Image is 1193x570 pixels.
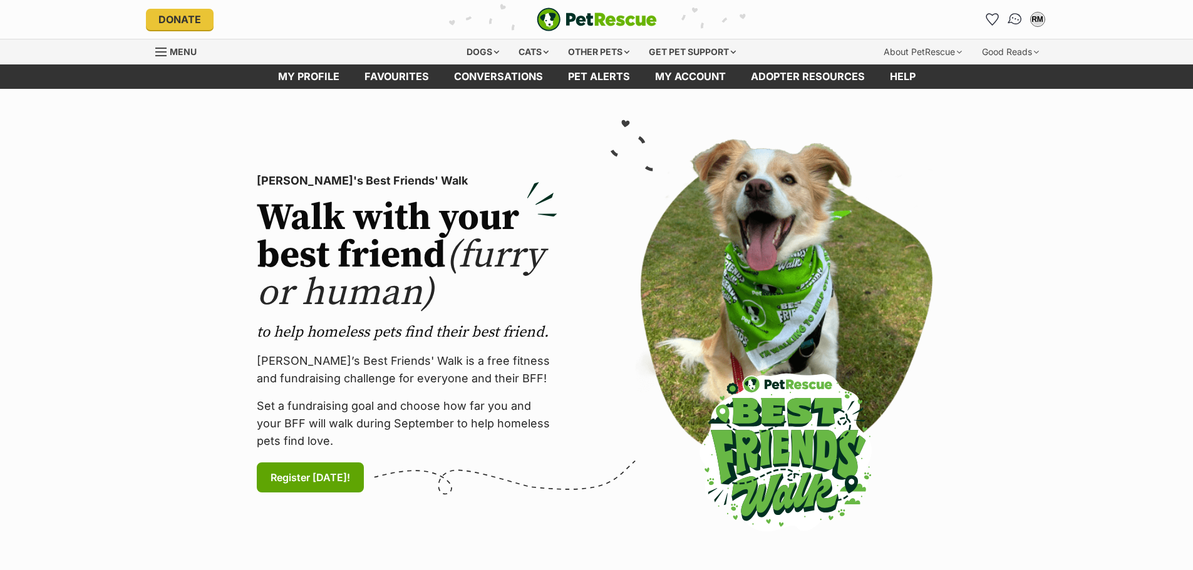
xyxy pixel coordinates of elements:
[983,9,1003,29] a: Favourites
[257,172,557,190] p: [PERSON_NAME]'s Best Friends' Walk
[352,64,442,89] a: Favourites
[640,39,745,64] div: Get pet support
[257,322,557,342] p: to help homeless pets find their best friend.
[458,39,508,64] div: Dogs
[1006,11,1023,28] img: chat-41dd97257d64d25036548639549fe6c8038ab92f7586957e7f3b1b290dea8141.svg
[555,64,643,89] a: Pet alerts
[266,64,352,89] a: My profile
[1031,13,1044,26] div: RM
[1002,6,1028,32] a: Conversations
[537,8,657,31] img: logo-e224e6f780fb5917bec1dbf3a21bbac754714ae5b6737aabdf751b685950b380.svg
[257,462,364,492] a: Register [DATE]!
[559,39,638,64] div: Other pets
[877,64,928,89] a: Help
[271,470,350,485] span: Register [DATE]!
[738,64,877,89] a: Adopter resources
[257,232,544,317] span: (furry or human)
[973,39,1048,64] div: Good Reads
[442,64,555,89] a: conversations
[257,352,557,387] p: [PERSON_NAME]’s Best Friends' Walk is a free fitness and fundraising challenge for everyone and t...
[155,39,205,62] a: Menu
[537,8,657,31] a: PetRescue
[1028,9,1048,29] button: My account
[170,46,197,57] span: Menu
[146,9,214,30] a: Donate
[257,397,557,450] p: Set a fundraising goal and choose how far you and your BFF will walk during September to help hom...
[643,64,738,89] a: My account
[510,39,557,64] div: Cats
[875,39,971,64] div: About PetRescue
[257,200,557,312] h2: Walk with your best friend
[983,9,1048,29] ul: Account quick links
